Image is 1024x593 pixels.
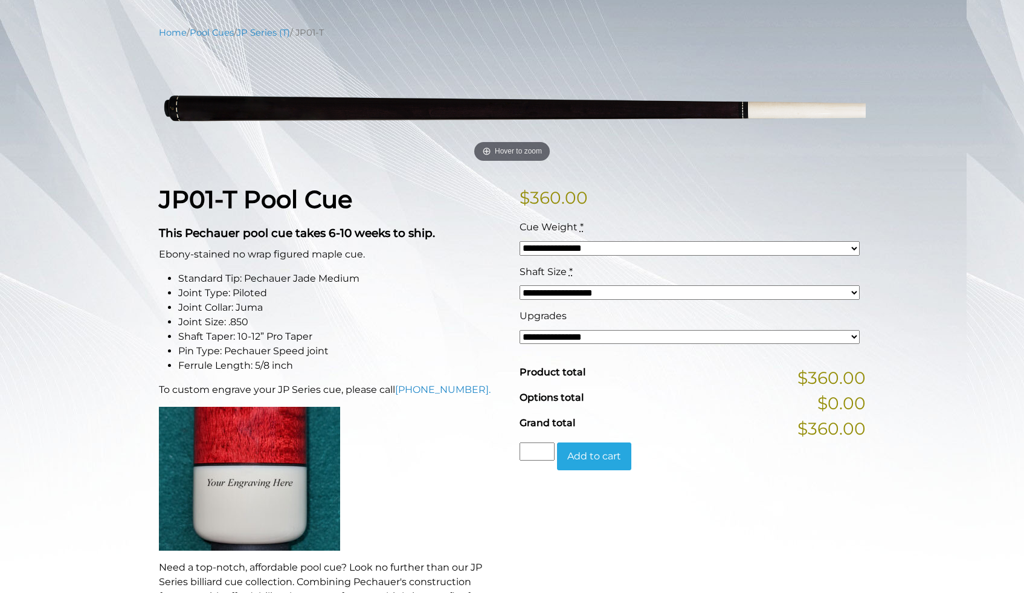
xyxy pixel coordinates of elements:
[159,407,340,551] img: An image of a cue butt with the words "YOUR ENGRAVING HERE".
[817,390,866,416] span: $0.00
[237,27,290,38] a: JP Series (T)
[178,271,505,286] li: Standard Tip: Pechauer Jade Medium
[178,329,505,344] li: Shaft Taper: 10-12” Pro Taper
[159,226,435,240] strong: This Pechauer pool cue takes 6-10 weeks to ship.
[159,48,866,166] a: Hover to zoom
[520,366,585,378] span: Product total
[159,247,505,262] p: Ebony-stained no wrap figured maple cue.
[178,300,505,315] li: Joint Collar: Juma
[520,221,578,233] span: Cue Weight
[520,187,530,208] span: $
[580,221,584,233] abbr: required
[797,365,866,390] span: $360.00
[190,27,234,38] a: Pool Cues
[520,266,567,277] span: Shaft Size
[520,310,567,322] span: Upgrades
[520,187,588,208] bdi: 360.00
[557,442,631,470] button: Add to cart
[159,383,505,397] p: To custom engrave your JP Series cue, please call
[178,344,505,358] li: Pin Type: Pechauer Speed joint
[159,184,352,214] strong: JP01-T Pool Cue
[569,266,573,277] abbr: required
[178,286,505,300] li: Joint Type: Piloted
[520,392,584,403] span: Options total
[178,358,505,373] li: Ferrule Length: 5/8 inch
[395,384,491,395] a: [PHONE_NUMBER].
[520,442,555,461] input: Product quantity
[797,416,866,441] span: $360.00
[159,27,187,38] a: Home
[178,315,505,329] li: Joint Size: .850
[159,26,866,39] nav: Breadcrumb
[159,48,866,166] img: jp01-T-1.png
[520,417,575,429] span: Grand total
